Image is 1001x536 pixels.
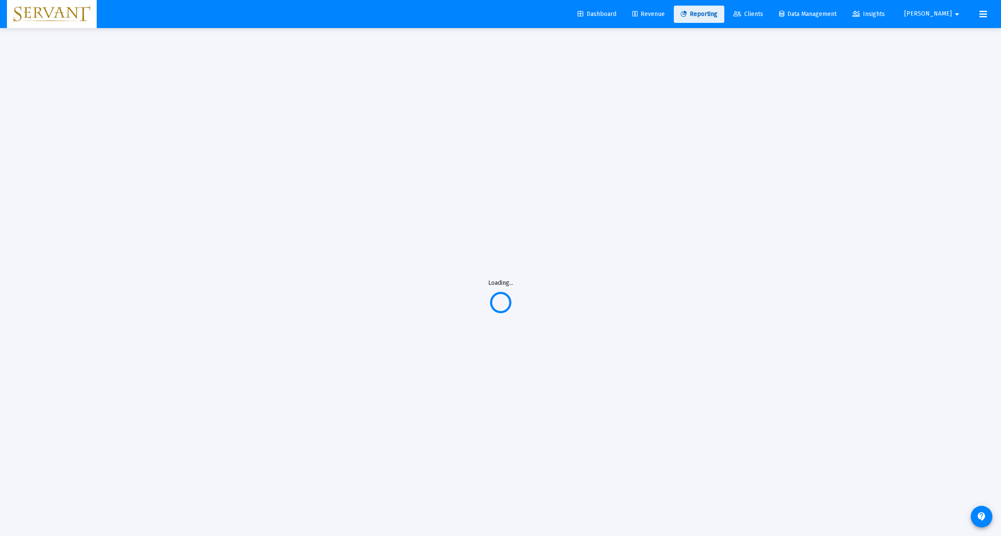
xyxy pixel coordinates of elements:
[846,6,892,23] a: Insights
[681,10,717,18] span: Reporting
[853,10,885,18] span: Insights
[733,10,763,18] span: Clients
[772,6,843,23] a: Data Management
[571,6,623,23] a: Dashboard
[894,5,973,22] button: [PERSON_NAME]
[952,6,962,23] mat-icon: arrow_drop_down
[625,6,672,23] a: Revenue
[674,6,724,23] a: Reporting
[904,10,952,18] span: [PERSON_NAME]
[779,10,837,18] span: Data Management
[13,6,90,23] img: Dashboard
[578,10,616,18] span: Dashboard
[632,10,665,18] span: Revenue
[976,511,987,522] mat-icon: contact_support
[726,6,770,23] a: Clients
